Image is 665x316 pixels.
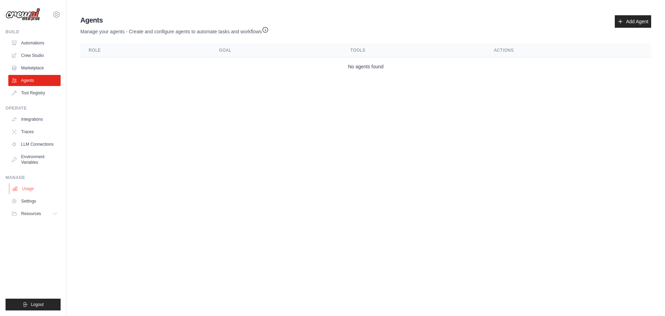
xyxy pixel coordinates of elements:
[80,58,651,76] td: No agents found
[31,302,44,307] span: Logout
[9,183,61,194] a: Usage
[8,75,61,86] a: Agents
[80,15,269,25] h2: Agents
[8,126,61,137] a: Traces
[211,43,342,58] th: Goal
[8,114,61,125] a: Integrations
[8,87,61,99] a: Tool Registry
[21,211,41,216] span: Resources
[6,29,61,35] div: Build
[80,25,269,35] p: Manage your agents - Create and configure agents to automate tasks and workflows
[8,196,61,207] a: Settings
[615,15,651,28] a: Add Agent
[8,139,61,150] a: LLM Connections
[6,105,61,111] div: Operate
[342,43,486,58] th: Tools
[8,151,61,168] a: Environment Variables
[6,175,61,180] div: Manage
[8,50,61,61] a: Crew Studio
[6,299,61,310] button: Logout
[80,43,211,58] th: Role
[8,62,61,74] a: Marketplace
[8,208,61,219] button: Resources
[8,37,61,49] a: Automations
[486,43,651,58] th: Actions
[6,8,40,21] img: Logo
